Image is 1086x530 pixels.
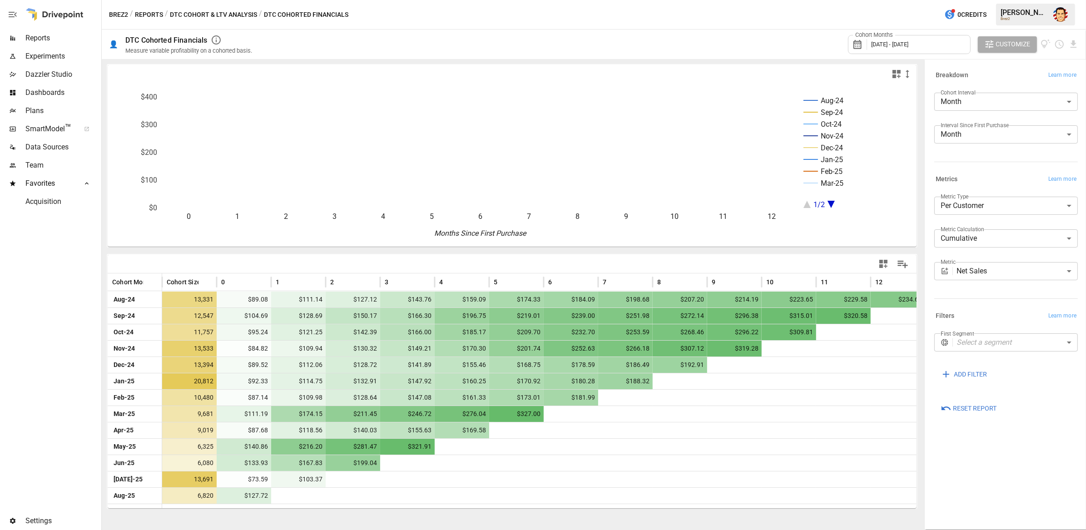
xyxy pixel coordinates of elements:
[821,167,843,176] text: Feb-25
[167,488,215,504] span: 6,820
[187,212,191,221] text: 0
[385,324,433,340] span: $166.00
[439,308,487,324] span: $196.75
[934,93,1078,111] div: Month
[276,324,324,340] span: $121.25
[439,277,443,287] span: 4
[149,203,157,212] text: $0
[941,258,956,266] label: Metric
[439,406,487,422] span: $276.04
[978,36,1037,53] button: Customize
[385,308,433,324] span: $166.30
[385,390,433,406] span: $147.08
[1001,8,1048,17] div: [PERSON_NAME]
[280,276,293,288] button: Sort
[167,422,215,438] span: 9,019
[603,373,651,389] span: $188.32
[276,471,324,487] span: $103.37
[112,439,157,455] span: May-25
[439,422,487,438] span: $169.58
[25,196,99,207] span: Acquisition
[829,276,842,288] button: Sort
[330,308,378,324] span: $150.17
[548,292,596,307] span: $184.09
[821,96,843,105] text: Aug-24
[957,9,987,20] span: 0 Credits
[221,406,269,422] span: $111.19
[494,308,542,324] span: $219.01
[1048,2,1073,27] button: Austin Gardner-Smith
[167,292,215,307] span: 13,331
[766,292,814,307] span: $223.65
[941,193,969,200] label: Metric Type
[25,515,99,526] span: Settings
[1054,39,1065,50] button: Schedule report
[439,373,487,389] span: $160.25
[167,277,201,287] span: Cohort Size
[821,108,843,117] text: Sep-24
[953,403,997,414] span: Reset Report
[221,324,269,340] span: $95.24
[25,33,99,44] span: Reports
[221,277,225,287] span: 0
[112,422,157,438] span: Apr-25
[712,341,760,357] span: $319.28
[670,212,679,221] text: 10
[494,373,542,389] span: $170.92
[112,357,157,373] span: Dec-24
[712,308,760,324] span: $296.38
[330,406,378,422] span: $211.45
[813,200,825,209] text: 1/2
[941,89,976,96] label: Cohort Interval
[108,83,917,247] svg: A chart.
[657,357,705,373] span: $192.91
[385,422,433,438] span: $155.63
[135,9,163,20] button: Reports
[821,132,843,140] text: Nov-24
[167,390,215,406] span: 10,480
[821,308,869,324] span: $320.58
[1041,36,1051,53] button: View documentation
[494,277,497,287] span: 5
[221,488,269,504] span: $127.72
[167,324,215,340] span: 11,757
[934,197,1078,215] div: Per Customer
[957,262,1078,280] div: Net Sales
[934,125,1078,144] div: Month
[624,212,628,221] text: 9
[548,341,596,357] span: $252.63
[575,212,580,221] text: 8
[141,93,157,101] text: $400
[144,276,157,288] button: Sort
[719,212,727,221] text: 11
[494,406,542,422] span: $327.00
[712,324,760,340] span: $296.22
[494,292,542,307] span: $174.33
[112,292,157,307] span: Aug-24
[941,121,1009,129] label: Interval Since First Purchase
[141,176,157,184] text: $100
[875,292,923,307] span: $234.63
[657,324,705,340] span: $268.46
[330,277,334,287] span: 2
[25,87,99,98] span: Dashboards
[221,292,269,307] span: $89.08
[125,36,207,45] div: DTC Cohorted Financials
[167,471,215,487] span: 13,691
[657,277,661,287] span: 8
[112,455,157,471] span: Jun-25
[883,276,896,288] button: Sort
[716,276,729,288] button: Sort
[221,357,269,373] span: $89.52
[330,422,378,438] span: $140.03
[821,277,828,287] span: 11
[439,292,487,307] span: $159.09
[385,373,433,389] span: $147.92
[430,212,434,221] text: 5
[821,155,843,164] text: Jan-25
[768,212,776,221] text: 12
[385,406,433,422] span: $246.72
[996,39,1031,50] span: Customize
[444,276,456,288] button: Sort
[276,422,324,438] span: $118.56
